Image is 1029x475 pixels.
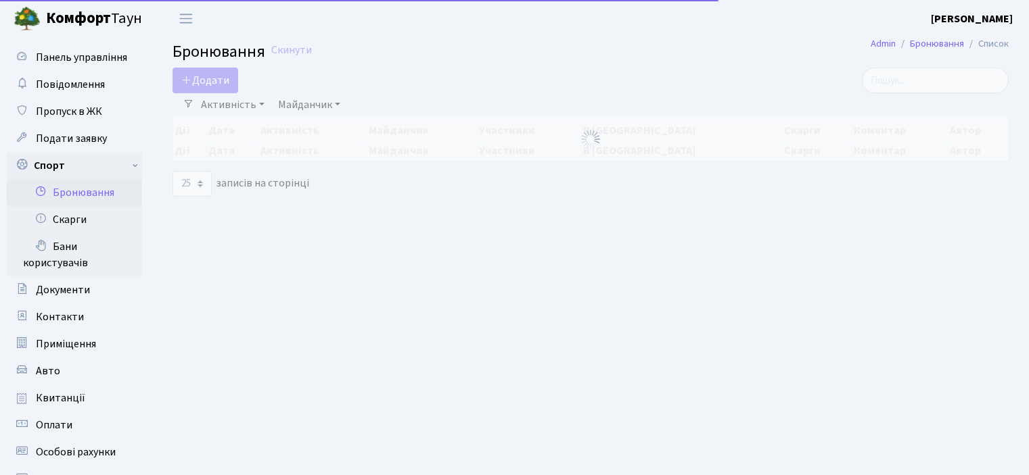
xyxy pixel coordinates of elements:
[196,93,270,116] a: Активність
[871,36,896,51] a: Admin
[7,411,142,439] a: Оплати
[7,276,142,303] a: Документи
[36,77,105,92] span: Повідомлення
[910,36,964,51] a: Бронювання
[14,5,41,32] img: logo.png
[46,7,111,29] b: Комфорт
[46,7,142,30] span: Таун
[36,336,96,351] span: Приміщення
[7,71,142,98] a: Повідомлення
[7,303,142,330] a: Контакти
[7,125,142,152] a: Подати заявку
[7,233,142,276] a: Бани користувачів
[173,40,265,64] span: Бронювання
[931,11,1013,27] a: [PERSON_NAME]
[7,179,142,206] a: Бронювання
[36,104,102,119] span: Пропуск в ЖК
[36,391,85,405] span: Квитанції
[36,282,90,297] span: Документи
[964,36,1009,51] li: Список
[862,68,1009,93] input: Пошук...
[7,152,142,179] a: Спорт
[850,30,1029,58] nav: breadcrumb
[169,7,203,30] button: Переключити навігацію
[580,128,601,150] img: Обробка...
[36,131,107,146] span: Подати заявку
[173,171,309,197] label: записів на сторінці
[7,384,142,411] a: Квитанції
[931,11,1013,26] b: [PERSON_NAME]
[7,439,142,466] a: Особові рахунки
[173,171,212,197] select: записів на сторінці
[36,418,72,432] span: Оплати
[7,330,142,357] a: Приміщення
[7,357,142,384] a: Авто
[271,44,312,57] a: Скинути
[36,309,84,324] span: Контакти
[7,98,142,125] a: Пропуск в ЖК
[36,445,116,459] span: Особові рахунки
[36,364,60,378] span: Авто
[173,68,238,93] button: Додати
[273,93,346,116] a: Майданчик
[36,50,127,65] span: Панель управління
[7,44,142,71] a: Панель управління
[7,206,142,233] a: Скарги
